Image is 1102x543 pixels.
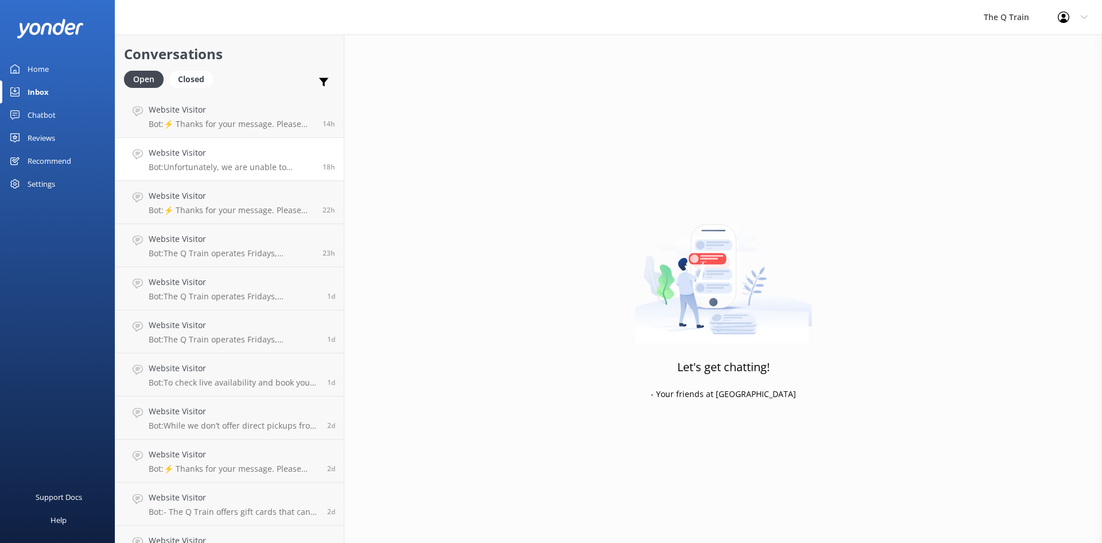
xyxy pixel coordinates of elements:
[327,507,335,517] span: 09:27am 16-Aug-2025 (UTC +10:00) Australia/Sydney
[323,119,335,129] span: 11:51pm 17-Aug-2025 (UTC +10:00) Australia/Sydney
[323,248,335,258] span: 03:05pm 17-Aug-2025 (UTC +10:00) Australia/Sydney
[115,310,344,353] a: Website VisitorBot:The Q Train operates Fridays, Saturdays, and Sundays all year round, except on...
[327,291,335,301] span: 11:58am 17-Aug-2025 (UTC +10:00) Australia/Sydney
[149,491,319,504] h4: Website Visitor
[115,95,344,138] a: Website VisitorBot:⚡ Thanks for your message. Please contact us on the form below so we can answe...
[149,507,319,517] p: Bot: - The Q Train offers gift cards that can be purchased online at [URL][DOMAIN_NAME]. They are...
[115,138,344,181] a: Website VisitorBot:Unfortunately, we are unable to provide Halal-friendly meals as we have not ye...
[327,464,335,473] span: 10:42am 16-Aug-2025 (UTC +10:00) Australia/Sydney
[115,181,344,224] a: Website VisitorBot:⚡ Thanks for your message. Please contact us on the form below so we can answe...
[115,267,344,310] a: Website VisitorBot:The Q Train operates Fridays, Saturdays, and Sundays all year round, except on...
[115,353,344,396] a: Website VisitorBot:To check live availability and book your experience, please visit [URL][DOMAIN...
[124,71,164,88] div: Open
[651,388,796,400] p: - Your friends at [GEOGRAPHIC_DATA]
[149,362,319,375] h4: Website Visitor
[149,147,314,159] h4: Website Visitor
[28,149,71,172] div: Recommend
[28,57,49,80] div: Home
[115,483,344,526] a: Website VisitorBot:- The Q Train offers gift cards that can be purchased online at [URL][DOMAIN_N...
[149,421,319,431] p: Bot: While we don’t offer direct pickups from accommodation, transport is available from select l...
[149,334,319,345] p: Bot: The Q Train operates Fridays, Saturdays, and Sundays all year round, except on Public Holida...
[28,80,49,103] div: Inbox
[115,440,344,483] a: Website VisitorBot:⚡ Thanks for your message. Please contact us on the form below so we can answe...
[149,205,314,215] p: Bot: ⚡ Thanks for your message. Please contact us on the form below so we can answer you question.
[149,162,314,172] p: Bot: Unfortunately, we are unable to provide Halal-friendly meals as we have not yet found a loca...
[149,405,319,418] h4: Website Visitor
[149,378,319,388] p: Bot: To check live availability and book your experience, please visit [URL][DOMAIN_NAME].
[677,358,770,376] h3: Let's get chatting!
[149,119,314,129] p: Bot: ⚡ Thanks for your message. Please contact us on the form below so we can answer you question.
[124,43,335,65] h2: Conversations
[28,172,55,195] div: Settings
[169,71,213,88] div: Closed
[124,72,169,85] a: Open
[149,464,319,474] p: Bot: ⚡ Thanks for your message. Please contact us on the form below so we can answer you question.
[149,248,314,259] p: Bot: The Q Train operates Fridays, Saturdays, and Sundays all year round, except on Public Holida...
[169,72,219,85] a: Closed
[149,319,319,332] h4: Website Visitor
[323,205,335,215] span: 03:41pm 17-Aug-2025 (UTC +10:00) Australia/Sydney
[149,276,319,288] h4: Website Visitor
[28,126,55,149] div: Reviews
[28,103,56,126] div: Chatbot
[327,334,335,344] span: 08:33pm 16-Aug-2025 (UTC +10:00) Australia/Sydney
[115,224,344,267] a: Website VisitorBot:The Q Train operates Fridays, Saturdays, and Sundays all year round, except on...
[635,200,812,344] img: artwork of a man stealing a conversation from at giant smartphone
[149,233,314,245] h4: Website Visitor
[149,190,314,202] h4: Website Visitor
[36,486,82,509] div: Support Docs
[327,378,335,387] span: 08:06pm 16-Aug-2025 (UTC +10:00) Australia/Sydney
[17,19,83,38] img: yonder-white-logo.png
[51,509,67,532] div: Help
[327,421,335,430] span: 01:40pm 16-Aug-2025 (UTC +10:00) Australia/Sydney
[149,103,314,116] h4: Website Visitor
[115,396,344,440] a: Website VisitorBot:While we don’t offer direct pickups from accommodation, transport is available...
[323,162,335,172] span: 07:35pm 17-Aug-2025 (UTC +10:00) Australia/Sydney
[149,448,319,461] h4: Website Visitor
[149,291,319,302] p: Bot: The Q Train operates Fridays, Saturdays, and Sundays all year round, except on Public Holida...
